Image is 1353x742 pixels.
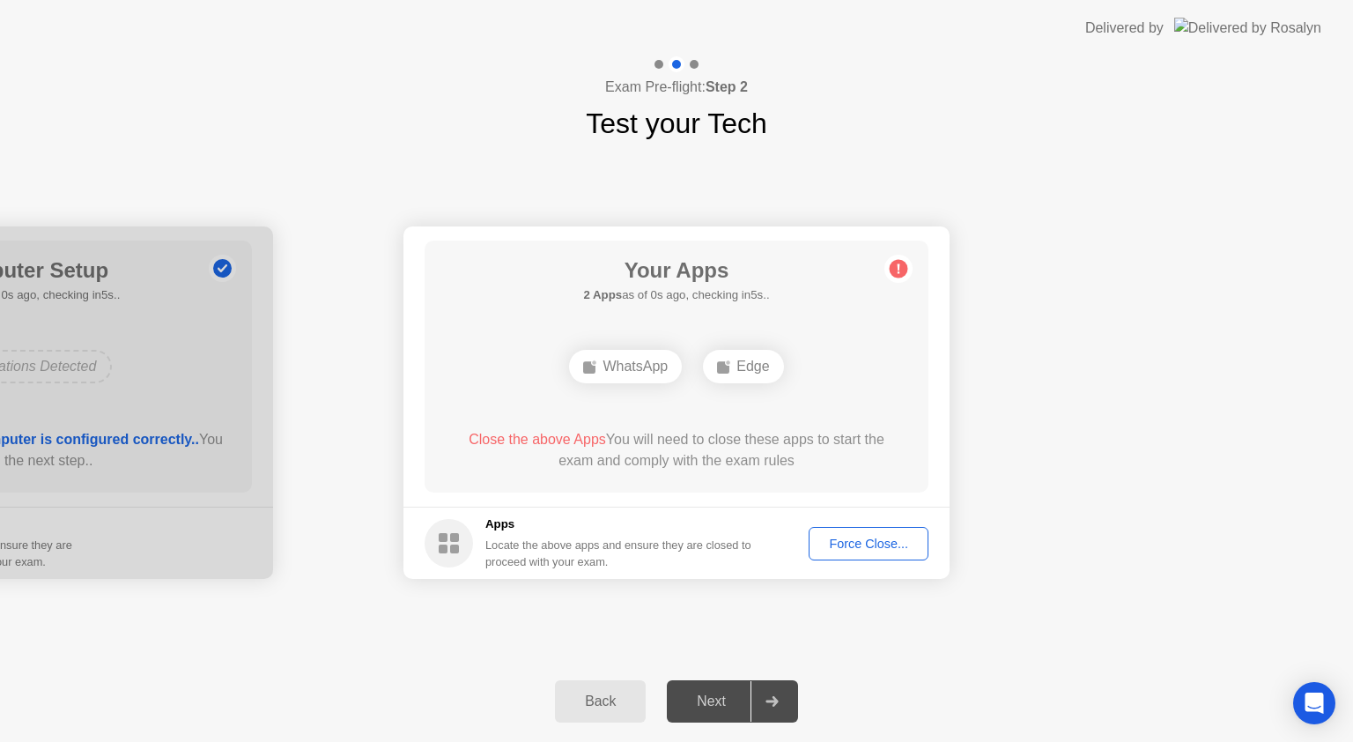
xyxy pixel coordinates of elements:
div: Next [672,694,750,709]
img: Delivered by Rosalyn [1174,18,1321,38]
h4: Exam Pre-flight: [605,77,748,98]
h1: Test your Tech [586,102,767,145]
div: Edge [703,350,783,383]
h5: Apps [485,516,752,533]
div: Locate the above apps and ensure they are closed to proceed with your exam. [485,537,752,570]
div: Back [560,694,640,709]
span: Close the above Apps [469,432,606,447]
div: Delivered by [1085,18,1164,39]
h1: Your Apps [583,255,769,286]
b: Step 2 [706,79,748,94]
button: Next [667,680,798,723]
button: Force Close... [809,527,928,560]
button: Back [555,680,646,723]
div: You will need to close these apps to start the exam and comply with the exam rules [450,429,904,471]
b: 2 Apps [583,288,622,301]
h5: as of 0s ago, checking in5s.. [583,286,769,304]
div: WhatsApp [569,350,682,383]
div: Force Close... [815,537,922,551]
div: Open Intercom Messenger [1293,682,1335,724]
